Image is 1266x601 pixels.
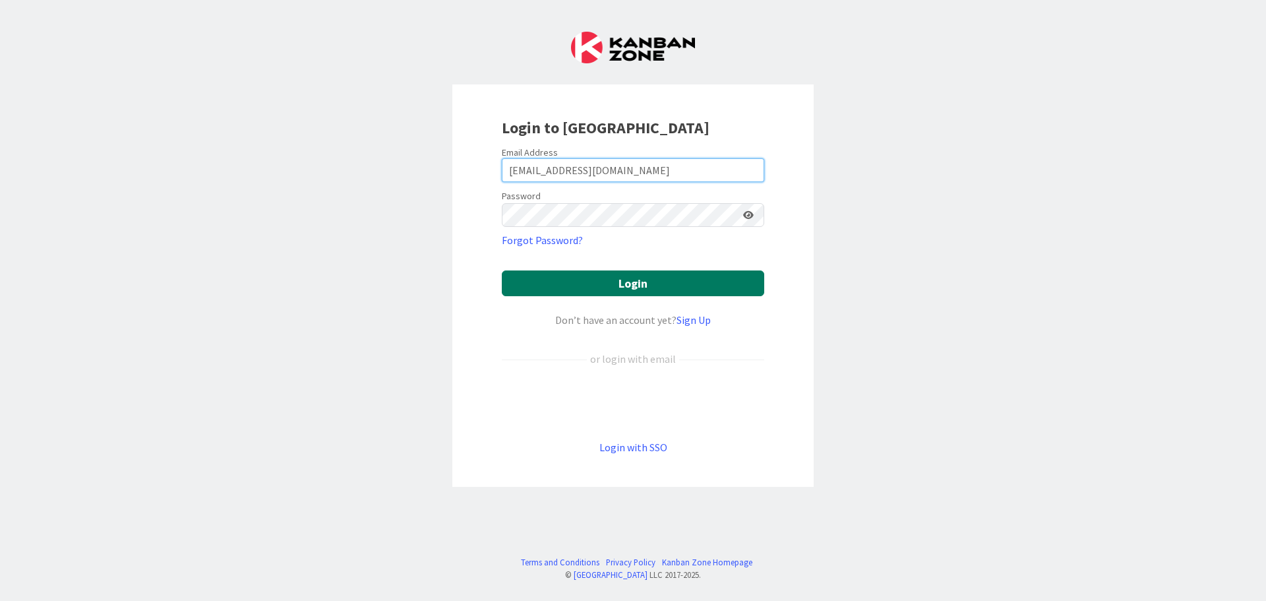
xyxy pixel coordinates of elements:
[574,569,648,580] a: [GEOGRAPHIC_DATA]
[502,270,764,296] button: Login
[662,556,752,569] a: Kanban Zone Homepage
[587,351,679,367] div: or login with email
[502,146,558,158] label: Email Address
[495,389,771,418] iframe: Sign in with Google Button
[502,117,709,138] b: Login to [GEOGRAPHIC_DATA]
[514,569,752,581] div: © LLC 2017- 2025 .
[521,556,599,569] a: Terms and Conditions
[599,441,667,454] a: Login with SSO
[502,232,583,248] a: Forgot Password?
[606,556,655,569] a: Privacy Policy
[571,32,695,63] img: Kanban Zone
[502,312,764,328] div: Don’t have an account yet?
[677,313,711,327] a: Sign Up
[502,189,541,203] label: Password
